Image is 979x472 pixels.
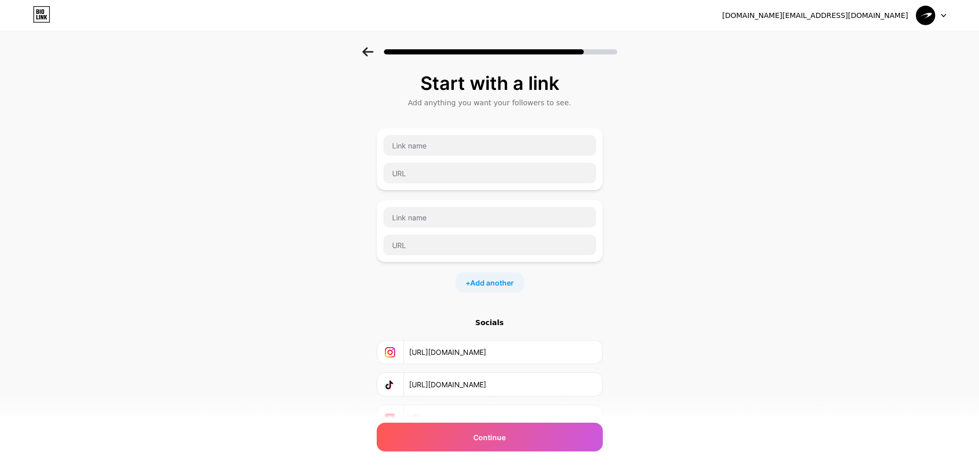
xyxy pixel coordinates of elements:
[722,10,908,21] div: [DOMAIN_NAME][EMAIL_ADDRESS][DOMAIN_NAME]
[382,73,598,93] div: Start with a link
[409,341,596,364] input: URL
[377,317,603,328] div: Socials
[470,277,514,288] span: Add another
[383,235,596,255] input: URL
[382,98,598,108] div: Add anything you want your followers to see.
[383,135,596,156] input: Link name
[455,272,524,293] div: +
[916,6,935,25] img: unocyfit
[473,432,506,443] span: Continue
[409,405,596,428] input: URL
[409,373,596,396] input: URL
[383,207,596,228] input: Link name
[383,163,596,183] input: URL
